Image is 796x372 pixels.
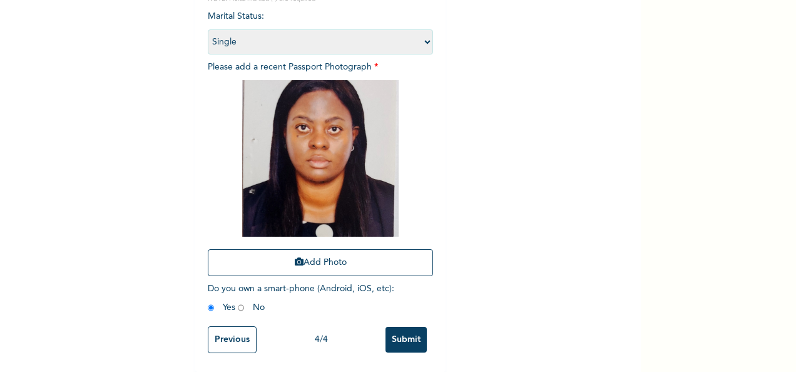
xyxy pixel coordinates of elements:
[208,284,394,312] span: Do you own a smart-phone (Android, iOS, etc) : Yes No
[208,12,433,46] span: Marital Status :
[257,333,385,346] div: 4 / 4
[208,63,433,282] span: Please add a recent Passport Photograph
[385,327,427,353] input: Submit
[242,80,399,237] img: Crop
[208,326,257,353] input: Previous
[208,249,433,276] button: Add Photo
